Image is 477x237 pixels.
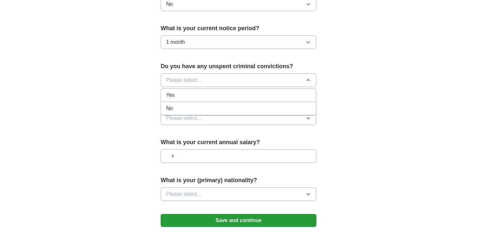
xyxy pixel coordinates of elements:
[166,76,202,84] span: Please select...
[166,105,173,112] span: No
[161,35,316,49] button: 1 month
[166,190,202,198] span: Please select...
[161,111,316,125] button: Please select...
[161,176,316,185] label: What is your (primary) nationality?
[166,91,175,99] span: Yes
[166,114,202,122] span: Please select...
[161,62,316,71] label: Do you have any unspent criminal convictions?
[161,138,316,147] label: What is your current annual salary?
[166,0,173,8] span: No
[166,38,185,46] span: 1 month
[161,24,316,33] label: What is your current notice period?
[161,214,316,227] button: Save and continue
[161,73,316,87] button: Please select...
[161,187,316,201] button: Please select...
